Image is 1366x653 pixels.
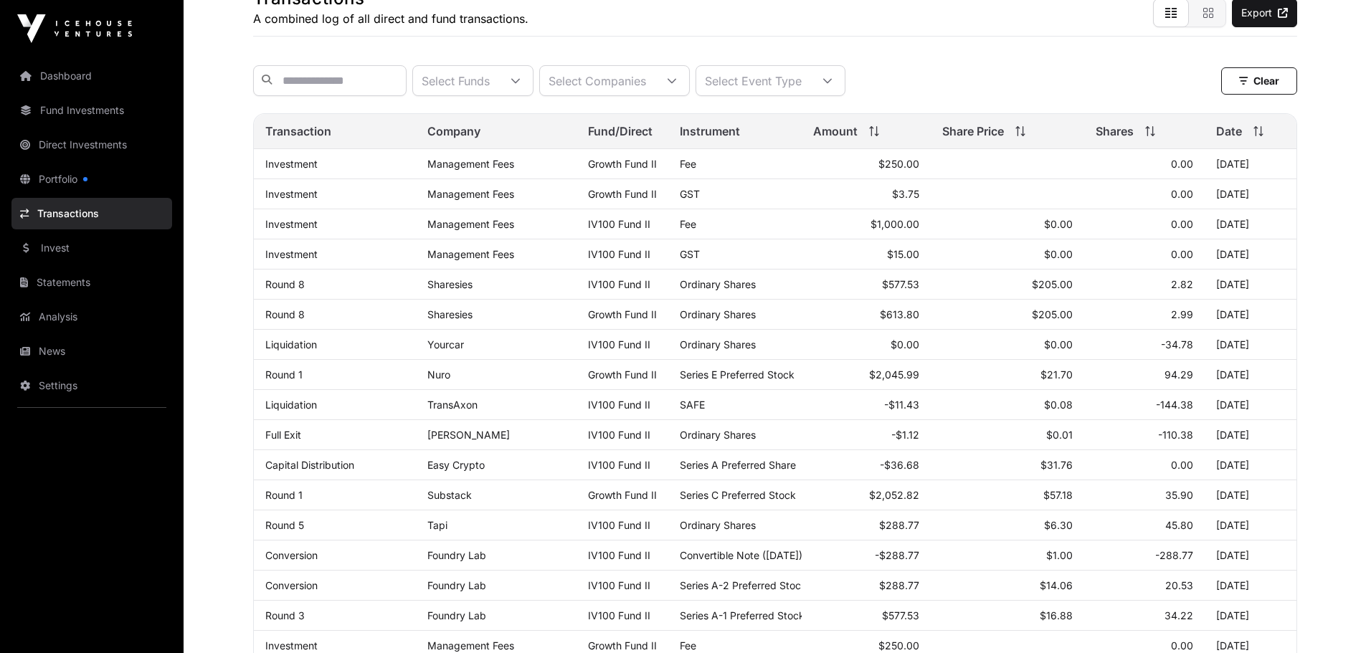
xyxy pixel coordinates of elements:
[588,308,657,320] a: Growth Fund II
[1032,278,1073,290] span: $205.00
[1044,399,1073,411] span: $0.08
[1205,571,1296,601] td: [DATE]
[11,301,172,333] a: Analysis
[680,609,805,621] span: Series A-1 Preferred Stock
[265,218,318,230] a: Investment
[265,579,318,591] a: Conversion
[1205,300,1296,330] td: [DATE]
[1221,67,1297,95] button: Clear
[11,335,172,367] a: News
[265,399,317,411] a: Liquidation
[427,248,565,260] p: Management Fees
[1205,390,1296,420] td: [DATE]
[427,399,478,411] a: TransAxon
[680,278,756,290] span: Ordinary Shares
[1171,278,1193,290] span: 2.82
[1205,179,1296,209] td: [DATE]
[1294,584,1366,653] iframe: Chat Widget
[1044,338,1073,351] span: $0.00
[588,338,650,351] a: IV100 Fund II
[813,123,858,140] span: Amount
[680,549,802,561] span: Convertible Note ([DATE])
[680,489,796,501] span: Series C Preferred Stock
[802,420,931,450] td: -$1.12
[265,639,318,652] a: Investment
[427,158,565,170] p: Management Fees
[1205,270,1296,300] td: [DATE]
[1205,360,1296,390] td: [DATE]
[427,188,565,200] p: Management Fees
[942,123,1004,140] span: Share Price
[1043,489,1073,501] span: $57.18
[588,278,650,290] a: IV100 Fund II
[1044,248,1073,260] span: $0.00
[427,278,473,290] a: Sharesies
[11,232,172,264] a: Invest
[588,123,653,140] span: Fund/Direct
[802,390,931,420] td: -$11.43
[802,480,931,510] td: $2,052.82
[1046,429,1073,441] span: $0.01
[1032,308,1073,320] span: $205.00
[427,123,480,140] span: Company
[1040,459,1073,471] span: $31.76
[427,459,485,471] a: Easy Crypto
[253,10,528,27] p: A combined log of all direct and fund transactions.
[680,123,740,140] span: Instrument
[413,66,498,95] div: Select Funds
[1165,579,1193,591] span: 20.53
[588,639,657,652] a: Growth Fund II
[680,399,705,411] span: SAFE
[1046,549,1073,561] span: $1.00
[1205,330,1296,360] td: [DATE]
[588,609,650,621] a: IV100 Fund II
[427,429,510,441] a: [PERSON_NAME]
[1165,489,1193,501] span: 35.90
[11,95,172,126] a: Fund Investments
[1205,540,1296,571] td: [DATE]
[802,571,931,601] td: $288.77
[802,360,931,390] td: $2,045.99
[802,239,931,270] td: $15.00
[1044,218,1073,230] span: $0.00
[588,368,657,381] a: Growth Fund II
[1155,549,1193,561] span: -288.77
[265,368,303,381] a: Round 1
[1205,480,1296,510] td: [DATE]
[265,519,304,531] a: Round 5
[680,158,696,170] span: Fee
[1171,218,1193,230] span: 0.00
[1171,188,1193,200] span: 0.00
[802,510,931,540] td: $288.77
[427,639,565,652] p: Management Fees
[265,188,318,200] a: Investment
[588,429,650,441] a: IV100 Fund II
[680,338,756,351] span: Ordinary Shares
[1205,209,1296,239] td: [DATE]
[265,123,331,140] span: Transaction
[1156,399,1193,411] span: -144.38
[588,399,650,411] a: IV100 Fund II
[1205,149,1296,179] td: [DATE]
[680,639,696,652] span: Fee
[11,60,172,92] a: Dashboard
[1205,510,1296,540] td: [DATE]
[802,149,931,179] td: $250.00
[427,489,472,501] a: Substack
[1161,338,1193,351] span: -34.78
[265,549,318,561] a: Conversion
[1205,601,1296,631] td: [DATE]
[588,549,650,561] a: IV100 Fund II
[588,489,657,501] a: Growth Fund II
[11,267,172,298] a: Statements
[680,218,696,230] span: Fee
[265,308,305,320] a: Round 8
[680,368,795,381] span: Series E Preferred Stock
[17,14,132,43] img: Icehouse Ventures Logo
[265,429,301,441] a: Full Exit
[427,338,464,351] a: Yourcar
[265,338,317,351] a: Liquidation
[588,579,650,591] a: IV100 Fund II
[11,198,172,229] a: Transactions
[265,609,305,621] a: Round 3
